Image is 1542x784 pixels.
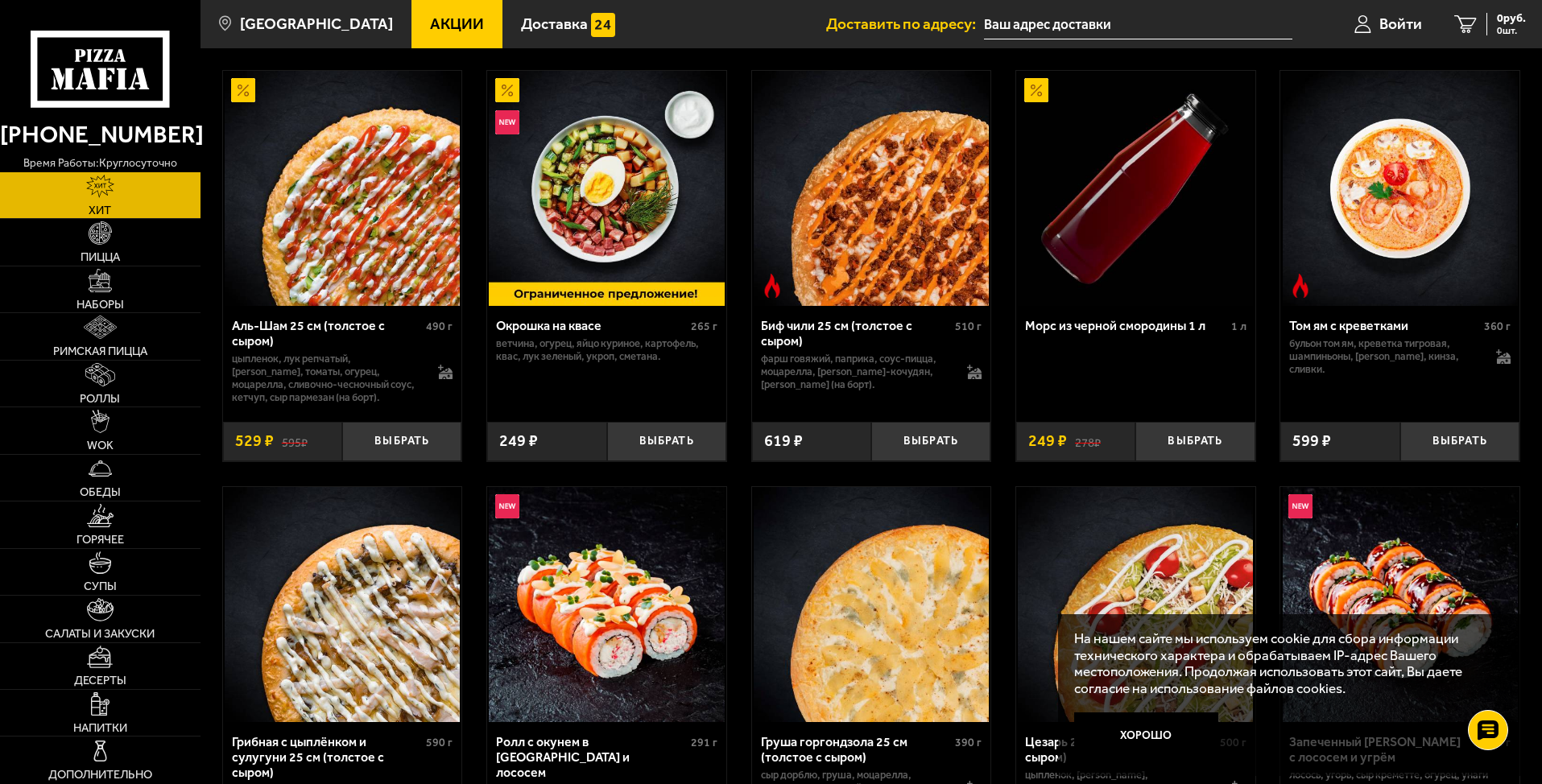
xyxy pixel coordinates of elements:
[232,318,423,349] div: Аль-Шам 25 см (толстое с сыром)
[1289,318,1480,333] div: Том ям с креветками
[487,487,726,722] a: НовинкаРолл с окунем в темпуре и лососем
[223,487,462,722] a: Грибная с цыплёнком и сулугуни 25 см (толстое с сыром)
[225,487,460,722] img: Грибная с цыплёнком и сулугуни 25 см (толстое с сыром)
[1024,78,1048,102] img: Акционный
[495,494,519,518] img: Новинка
[489,71,724,306] img: Окрошка на квасе
[1292,433,1331,449] span: 599 ₽
[53,345,147,357] span: Римская пицца
[1018,487,1253,722] img: Цезарь 25 см (толстое с сыром)
[1025,734,1216,765] div: Цезарь 25 см (толстое с сыром)
[760,274,784,298] img: Острое блюдо
[231,78,255,102] img: Акционный
[1288,274,1313,298] img: Острое блюдо
[754,71,989,306] img: Биф чили 25 см (толстое с сыром)
[871,422,990,461] button: Выбрать
[499,433,538,449] span: 249 ₽
[1074,712,1219,761] button: Хорошо
[1280,71,1519,306] a: Острое блюдоТом ям с креветками
[342,422,461,461] button: Выбрать
[1289,337,1480,376] p: бульон том ям, креветка тигровая, шампиньоны, [PERSON_NAME], кинза, сливки.
[754,487,989,722] img: Груша горгондзола 25 см (толстое с сыром)
[1497,13,1526,24] span: 0 руб.
[955,736,982,749] span: 390 г
[487,71,726,306] a: АкционныйНовинкаОкрошка на квасе
[426,320,453,333] span: 490 г
[691,320,717,333] span: 265 г
[84,580,117,592] span: Супы
[591,13,615,37] img: 15daf4d41897b9f0e9f617042186c801.svg
[984,10,1292,39] input: Ваш адрес доставки
[1028,433,1067,449] span: 249 ₽
[223,71,462,306] a: АкционныйАль-Шам 25 см (толстое с сыром)
[1016,487,1255,722] a: Цезарь 25 см (толстое с сыром)
[232,353,423,404] p: цыпленок, лук репчатый, [PERSON_NAME], томаты, огурец, моцарелла, сливочно-чесночный соус, кетчуп...
[48,769,152,781] span: Дополнительно
[76,299,124,311] span: Наборы
[752,71,991,306] a: Острое блюдоБиф чили 25 см (толстое с сыром)
[1283,487,1518,722] img: Запеченный ролл Гурмэ с лососем и угрём
[495,78,519,102] img: Акционный
[495,110,519,134] img: Новинка
[430,16,484,31] span: Акции
[1075,433,1101,449] s: 278 ₽
[761,318,952,349] div: Биф чили 25 см (толстое с сыром)
[45,628,155,640] span: Салаты и закуски
[1280,487,1519,722] a: НовинкаЗапеченный ролл Гурмэ с лососем и угрём
[282,433,308,449] s: 595 ₽
[1497,26,1526,35] span: 0 шт.
[1231,320,1246,333] span: 1 л
[1283,71,1518,306] img: Том ям с креветками
[76,534,124,546] span: Горячее
[691,736,717,749] span: 291 г
[607,422,726,461] button: Выбрать
[426,736,453,749] span: 590 г
[496,337,717,363] p: ветчина, огурец, яйцо куриное, картофель, квас, лук зеленый, укроп, сметана.
[80,393,120,405] span: Роллы
[826,16,984,31] span: Доставить по адресу:
[232,734,423,780] div: Грибная с цыплёнком и сулугуни 25 см (толстое с сыром)
[496,318,687,333] div: Окрошка на квасе
[761,353,952,391] p: фарш говяжий, паприка, соус-пицца, моцарелла, [PERSON_NAME]-кочудян, [PERSON_NAME] (на борт).
[1025,318,1227,333] div: Морс из черной смородины 1 л
[1074,630,1495,697] p: На нашем сайте мы используем cookie для сбора информации технического характера и обрабатываем IP...
[1018,71,1253,306] img: Морс из черной смородины 1 л
[1016,71,1255,306] a: АкционныйМорс из черной смородины 1 л
[761,734,952,765] div: Груша горгондзола 25 см (толстое с сыром)
[1379,16,1422,31] span: Войти
[764,433,803,449] span: 619 ₽
[496,734,687,780] div: Ролл с окунем в [GEOGRAPHIC_DATA] и лососем
[489,487,724,722] img: Ролл с окунем в темпуре и лососем
[235,433,274,449] span: 529 ₽
[752,487,991,722] a: Груша горгондзола 25 см (толстое с сыром)
[1288,494,1313,518] img: Новинка
[81,251,120,263] span: Пицца
[89,204,111,217] span: Хит
[74,675,126,687] span: Десерты
[240,16,393,31] span: [GEOGRAPHIC_DATA]
[80,486,121,498] span: Обеды
[87,439,114,452] span: WOK
[225,71,460,306] img: Аль-Шам 25 см (толстое с сыром)
[1484,320,1511,333] span: 360 г
[521,16,588,31] span: Доставка
[73,722,127,734] span: Напитки
[955,320,982,333] span: 510 г
[1400,422,1519,461] button: Выбрать
[1135,422,1255,461] button: Выбрать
